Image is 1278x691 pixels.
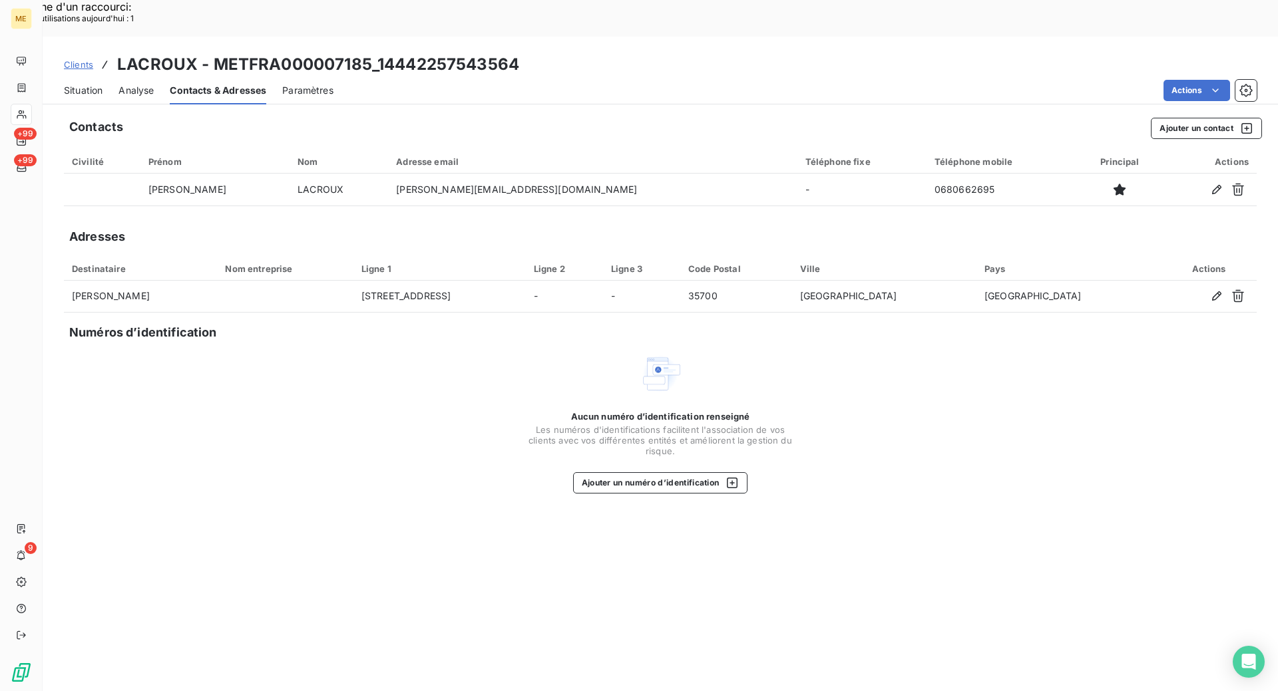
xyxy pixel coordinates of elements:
span: Les numéros d'identifications facilitent l'association de vos clients avec vos différentes entité... [527,424,793,456]
td: 35700 [680,281,792,313]
div: Ligne 1 [361,263,518,274]
span: Paramètres [282,84,333,97]
img: Logo LeanPay [11,662,32,683]
div: Adresse email [396,156,789,167]
td: [PERSON_NAME] [64,281,217,313]
div: Pays [984,263,1153,274]
span: Contacts & Adresses [170,84,266,97]
td: 0680662695 [927,174,1076,206]
div: Open Intercom Messenger [1233,646,1265,678]
td: [PERSON_NAME][EMAIL_ADDRESS][DOMAIN_NAME] [388,174,797,206]
td: [GEOGRAPHIC_DATA] [792,281,976,313]
div: Ligne 3 [611,263,672,274]
div: Civilité [72,156,132,167]
div: Prénom [148,156,282,167]
div: Destinataire [72,263,209,274]
h5: Adresses [69,227,125,246]
button: Ajouter un contact [1151,118,1262,139]
div: Téléphone mobile [935,156,1068,167]
div: Actions [1169,263,1249,274]
td: [PERSON_NAME] [140,174,290,206]
div: Principal [1084,156,1156,167]
span: Clients [64,59,93,70]
td: - [603,281,680,313]
div: Code Postal [688,263,784,274]
span: 9 [25,542,37,554]
div: Nom [298,156,380,167]
div: Nom entreprise [225,263,345,274]
span: +99 [14,154,37,166]
span: Situation [64,84,103,97]
div: Ligne 2 [534,263,595,274]
td: LACROUX [290,174,388,206]
h3: LACROUX - METFRA000007185_14442257543564 [117,53,519,76]
div: Téléphone fixe [805,156,919,167]
button: Ajouter un numéro d’identification [573,472,748,493]
button: Actions [1164,80,1230,101]
h5: Contacts [69,118,123,136]
span: +99 [14,128,37,140]
span: Analyse [118,84,154,97]
a: Clients [64,58,93,71]
img: Empty state [639,352,682,395]
div: Ville [800,263,968,274]
td: - [797,174,927,206]
h5: Numéros d’identification [69,323,217,342]
td: [STREET_ADDRESS] [353,281,526,313]
td: - [526,281,603,313]
div: Actions [1171,156,1249,167]
span: Aucun numéro d’identification renseigné [571,411,750,422]
td: [GEOGRAPHIC_DATA] [976,281,1161,313]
